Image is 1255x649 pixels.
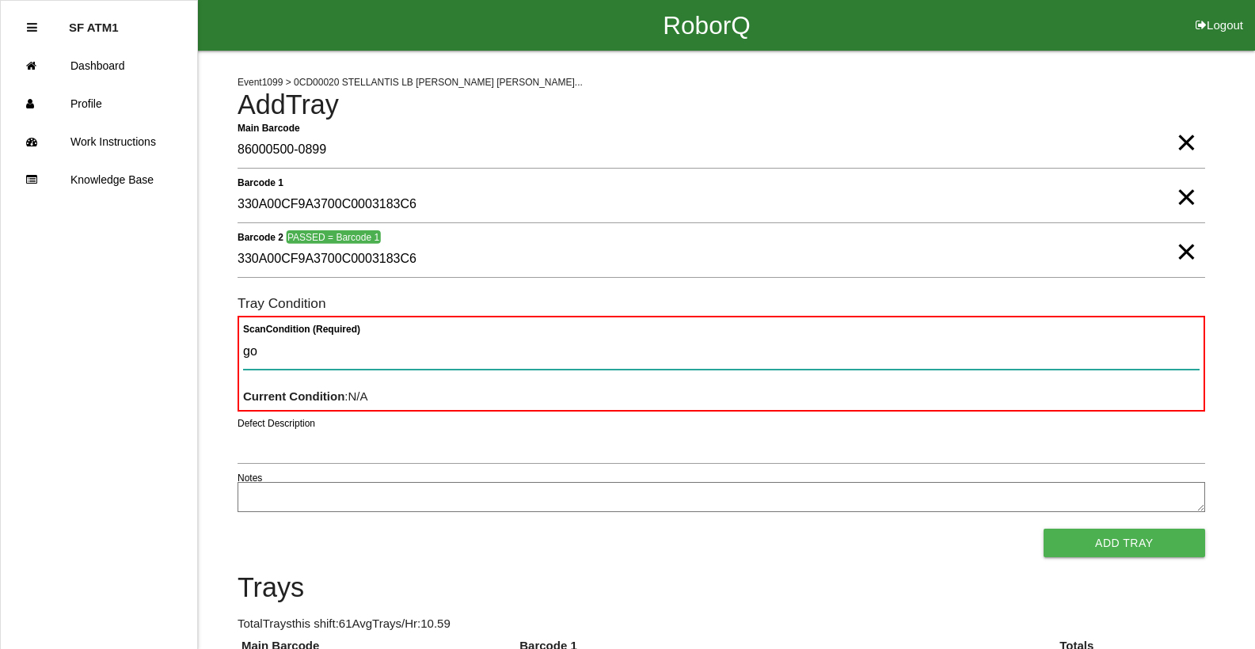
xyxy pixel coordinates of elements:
[238,231,283,242] b: Barcode 2
[1,161,197,199] a: Knowledge Base
[286,230,380,244] span: PASSED = Barcode 1
[243,389,368,403] span: : N/A
[1176,220,1196,252] span: Clear Input
[1,47,197,85] a: Dashboard
[243,389,344,403] b: Current Condition
[1044,529,1205,557] button: Add Tray
[238,573,1205,603] h4: Trays
[1176,111,1196,142] span: Clear Input
[1,85,197,123] a: Profile
[69,9,119,34] p: SF ATM1
[238,122,300,133] b: Main Barcode
[238,132,1205,169] input: Required
[243,324,360,335] b: Scan Condition (Required)
[1,123,197,161] a: Work Instructions
[238,615,1205,633] p: Total Trays this shift: 61 Avg Trays /Hr: 10.59
[27,9,37,47] div: Close
[238,296,1205,311] h6: Tray Condition
[238,90,1205,120] h4: Add Tray
[238,471,262,485] label: Notes
[238,176,283,188] b: Barcode 1
[1176,165,1196,197] span: Clear Input
[238,77,583,88] span: Event 1099 > 0CD00020 STELLANTIS LB [PERSON_NAME] [PERSON_NAME]...
[238,416,315,431] label: Defect Description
